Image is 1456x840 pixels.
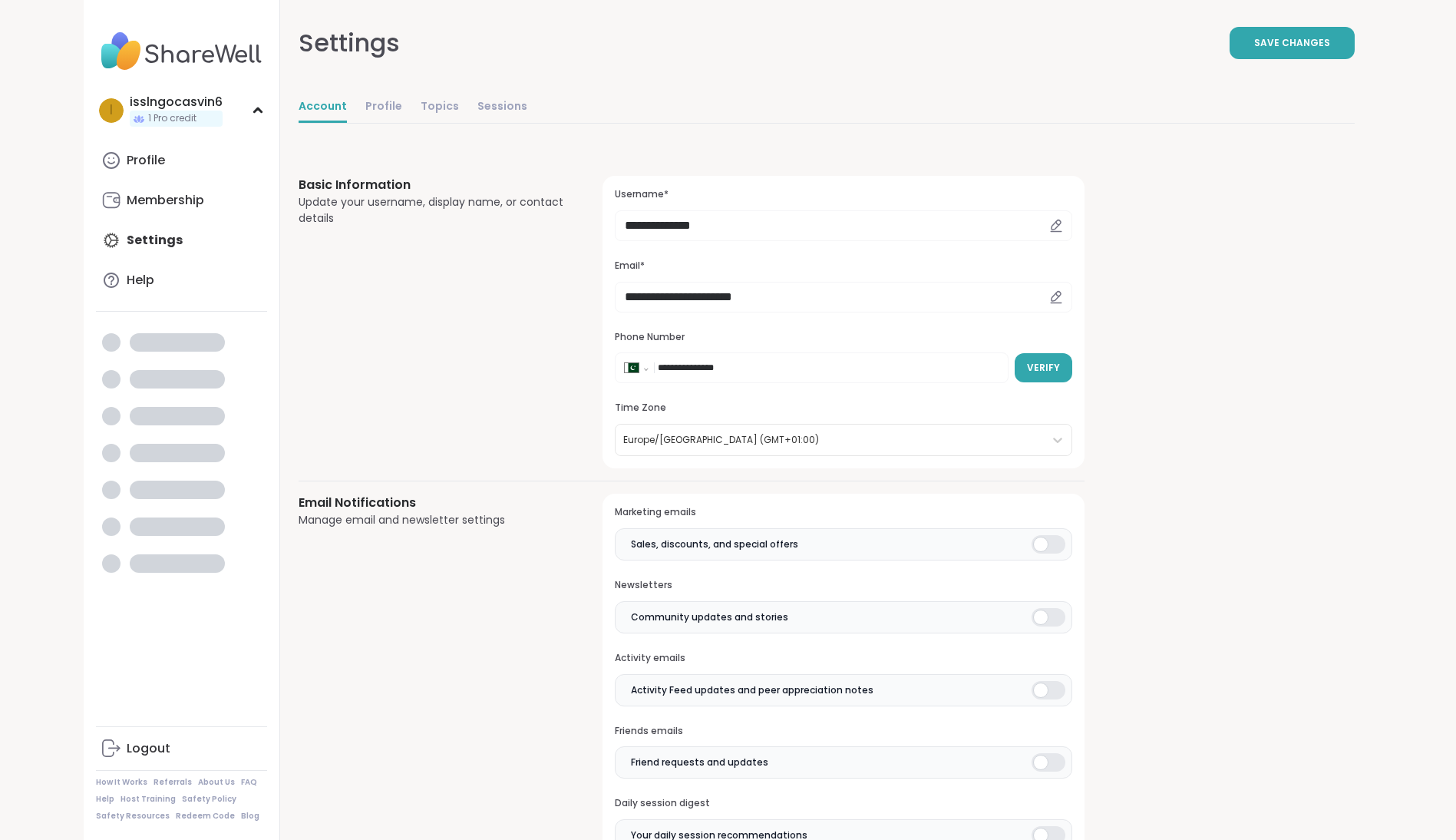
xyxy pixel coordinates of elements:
a: Account [299,92,347,123]
h3: Activity emails [615,652,1071,665]
a: Help [96,262,267,299]
a: Safety Resources [96,811,170,822]
span: Sales, discounts, and special offers [631,537,798,551]
button: Save Changes [1230,27,1355,59]
h3: Newsletters [615,579,1071,592]
h3: Email* [615,260,1071,273]
button: Verify [1015,353,1072,382]
div: Help [127,272,154,289]
div: Update your username, display name, or contact details [299,194,566,227]
div: Profile [127,152,165,169]
span: i [110,101,113,121]
a: Safety Policy [182,794,236,805]
a: Profile [96,142,267,179]
a: Membership [96,182,267,219]
a: Host Training [121,794,176,805]
span: Verify [1027,361,1060,375]
a: Sessions [477,92,527,123]
div: Settings [299,25,400,61]
h3: Basic Information [299,176,566,194]
h3: Friends emails [615,725,1071,738]
a: Help [96,794,114,805]
span: Community updates and stories [631,610,788,624]
div: Manage email and newsletter settings [299,512,566,528]
div: Logout [127,740,170,757]
a: Redeem Code [176,811,235,822]
a: Blog [241,811,259,822]
a: About Us [198,777,235,788]
h3: Daily session digest [615,797,1071,810]
h3: Username* [615,188,1071,201]
h3: Time Zone [615,402,1071,415]
div: isslngocasvin6 [130,94,223,111]
span: 1 Pro credit [148,112,196,125]
span: Activity Feed updates and peer appreciation notes [631,683,873,697]
a: Referrals [154,777,192,788]
h3: Phone Number [615,331,1071,344]
span: Save Changes [1254,36,1330,50]
a: Topics [421,92,459,123]
a: FAQ [241,777,257,788]
a: How It Works [96,777,147,788]
a: Logout [96,730,267,767]
div: Membership [127,192,204,209]
h3: Email Notifications [299,494,566,512]
a: Profile [365,92,402,123]
span: Friend requests and updates [631,756,768,769]
h3: Marketing emails [615,506,1071,519]
img: ShareWell Nav Logo [96,25,267,78]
